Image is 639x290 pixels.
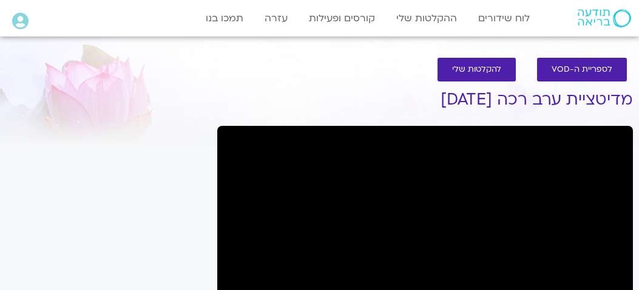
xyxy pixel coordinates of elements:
span: להקלטות שלי [452,65,501,74]
a: לספריית ה-VOD [537,58,627,81]
a: להקלטות שלי [438,58,516,81]
a: לוח שידורים [472,7,536,30]
a: קורסים ופעילות [303,7,381,30]
a: ההקלטות שלי [390,7,463,30]
span: לספריית ה-VOD [552,65,612,74]
a: עזרה [259,7,294,30]
h1: מדיטציית ערב רכה [DATE] [217,91,634,109]
a: תמכו בנו [200,7,249,30]
img: תודעה בריאה [578,9,631,27]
